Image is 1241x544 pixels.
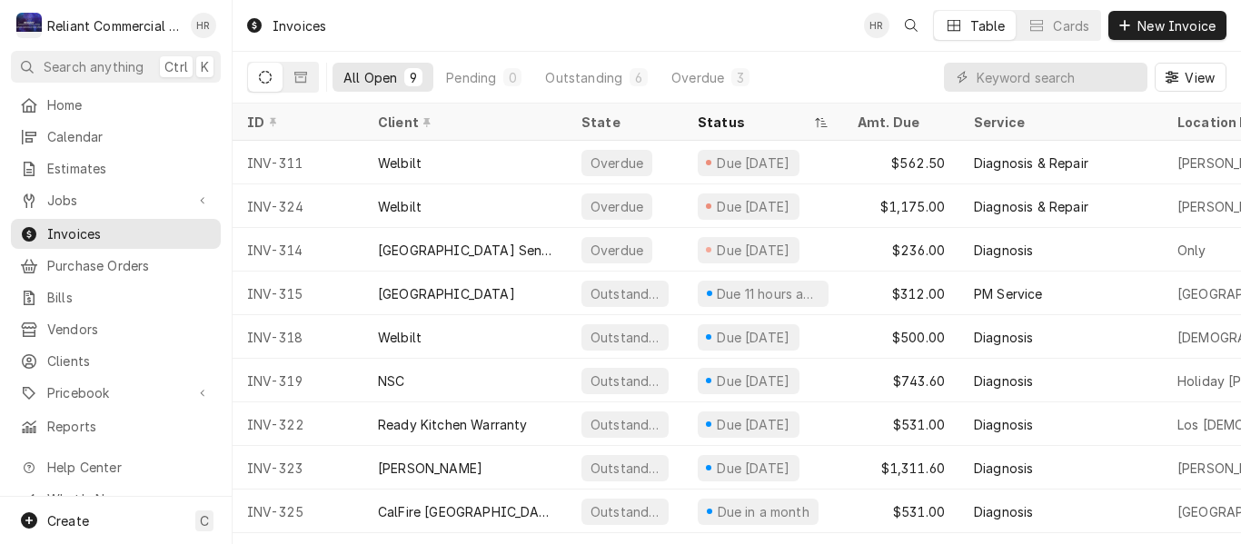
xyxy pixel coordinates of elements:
div: INV-323 [233,446,363,490]
div: Due [DATE] [715,197,792,216]
div: Diagnosis [974,415,1033,434]
span: K [201,57,209,76]
div: Client [378,113,549,132]
div: Heath Reed's Avatar [864,13,889,38]
div: Overdue [589,153,645,173]
div: $312.00 [843,272,959,315]
div: Due [DATE] [715,241,792,260]
div: Only [1177,241,1206,260]
div: Outstanding [589,371,661,391]
div: 3 [735,68,746,87]
div: Service [974,113,1145,132]
div: Due [DATE] [715,328,792,347]
input: Keyword search [977,63,1138,92]
div: Welbilt [378,328,422,347]
div: PM Service [974,284,1043,303]
div: Reliant Commercial Appliance Repair LLC's Avatar [16,13,42,38]
div: Reliant Commercial Appliance Repair LLC [47,16,181,35]
a: Go to Help Center [11,452,221,482]
span: Bills [47,288,212,307]
span: Search anything [44,57,144,76]
div: Overdue [671,68,724,87]
div: ID [247,113,345,132]
div: HR [191,13,216,38]
div: $531.00 [843,490,959,533]
div: $500.00 [843,315,959,359]
div: [GEOGRAPHIC_DATA] Senior Living [378,241,552,260]
div: INV-311 [233,141,363,184]
div: Pending [446,68,496,87]
div: NSC [378,371,404,391]
div: Overdue [589,241,645,260]
div: Due [DATE] [715,415,792,434]
div: Due in a month [715,502,811,521]
div: Diagnosis [974,502,1033,521]
div: Heath Reed's Avatar [191,13,216,38]
div: Outstanding [589,415,661,434]
span: Estimates [47,159,212,178]
span: Clients [47,351,212,371]
div: $531.00 [843,402,959,446]
span: Create [47,513,89,529]
div: Due 11 hours ago [715,284,821,303]
div: INV-325 [233,490,363,533]
button: Open search [897,11,926,40]
div: Outstanding [589,502,661,521]
span: Help Center [47,458,210,477]
a: Go to What's New [11,484,221,514]
div: 6 [633,68,644,87]
a: Calendar [11,122,221,152]
div: Status [698,113,810,132]
button: View [1155,63,1226,92]
span: Ctrl [164,57,188,76]
a: Go to Jobs [11,185,221,215]
div: $562.50 [843,141,959,184]
span: Invoices [47,224,212,243]
span: Pricebook [47,383,184,402]
div: INV-318 [233,315,363,359]
div: Table [970,16,1006,35]
div: Diagnosis & Repair [974,153,1088,173]
div: Amt. Due [858,113,941,132]
div: Ready Kitchen Warranty [378,415,528,434]
a: Clients [11,346,221,376]
a: Invoices [11,219,221,249]
div: 0 [507,68,518,87]
div: INV-319 [233,359,363,402]
div: Due [DATE] [715,459,792,478]
span: Reports [47,417,212,436]
div: $236.00 [843,228,959,272]
button: New Invoice [1108,11,1226,40]
div: HR [864,13,889,38]
div: Diagnosis [974,459,1033,478]
div: $1,311.60 [843,446,959,490]
span: C [200,511,209,530]
div: Diagnosis & Repair [974,197,1088,216]
div: CalFire [GEOGRAPHIC_DATA] [378,502,552,521]
a: Purchase Orders [11,251,221,281]
span: Purchase Orders [47,256,212,275]
div: Outstanding [545,68,622,87]
div: Due [DATE] [715,153,792,173]
div: $1,175.00 [843,184,959,228]
span: View [1181,68,1218,87]
div: Overdue [589,197,645,216]
a: Reports [11,411,221,441]
div: INV-315 [233,272,363,315]
a: Bills [11,282,221,312]
div: 9 [408,68,419,87]
div: Outstanding [589,328,661,347]
div: $743.60 [843,359,959,402]
span: New Invoice [1134,16,1219,35]
div: Diagnosis [974,371,1033,391]
a: Go to Pricebook [11,378,221,408]
div: All Open [343,68,397,87]
span: Vendors [47,320,212,339]
a: Vendors [11,314,221,344]
div: Diagnosis [974,241,1033,260]
div: [GEOGRAPHIC_DATA] [378,284,515,303]
div: Outstanding [589,284,661,303]
button: Search anythingCtrlK [11,51,221,83]
a: Home [11,90,221,120]
div: INV-324 [233,184,363,228]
